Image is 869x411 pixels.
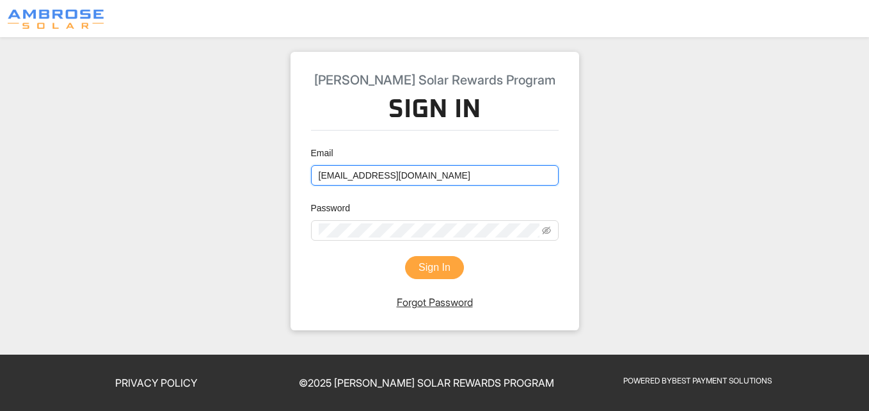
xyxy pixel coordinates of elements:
img: Program logo [8,10,104,29]
button: Sign In [405,256,464,279]
a: Powered ByBest Payment Solutions [623,376,772,385]
span: eye-invisible [542,226,551,235]
a: Privacy Policy [115,376,197,389]
label: Password [311,201,359,215]
label: Email [311,146,342,160]
a: Forgot Password [397,296,473,309]
input: Email [311,165,559,186]
h3: Sign In [311,94,559,131]
input: Password [319,223,539,238]
p: © 2025 [PERSON_NAME] Solar Rewards Program [299,375,554,391]
h5: [PERSON_NAME] Solar Rewards Program [311,72,559,88]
